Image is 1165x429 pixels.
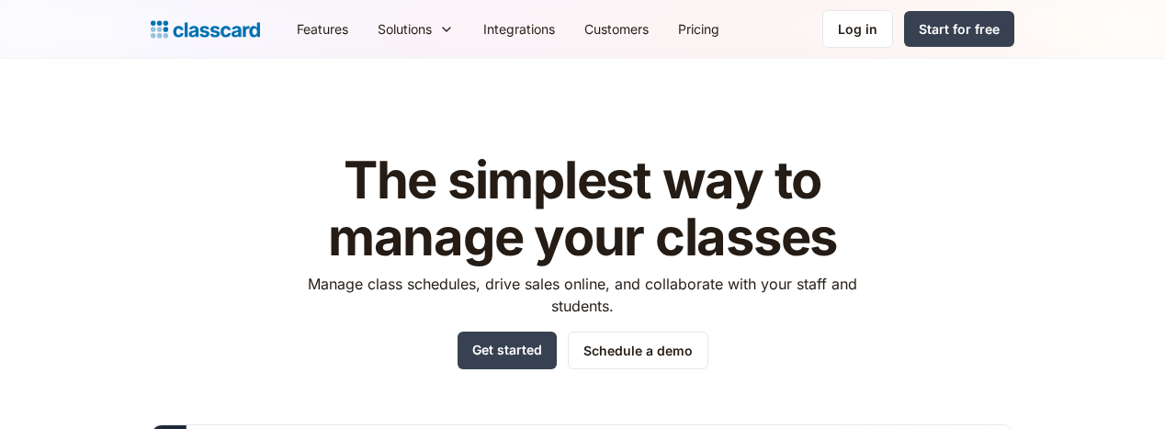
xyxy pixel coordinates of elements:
p: Manage class schedules, drive sales online, and collaborate with your staff and students. [291,273,875,317]
a: Log in [822,10,893,48]
div: Solutions [363,8,469,50]
a: Get started [458,332,557,369]
div: Solutions [378,19,432,39]
div: Start for free [919,19,1000,39]
a: Customers [570,8,663,50]
a: Start for free [904,11,1014,47]
a: Pricing [663,8,734,50]
a: home [151,17,260,42]
a: Features [282,8,363,50]
a: Integrations [469,8,570,50]
a: Schedule a demo [568,332,708,369]
h1: The simplest way to manage your classes [291,152,875,265]
div: Log in [838,19,877,39]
